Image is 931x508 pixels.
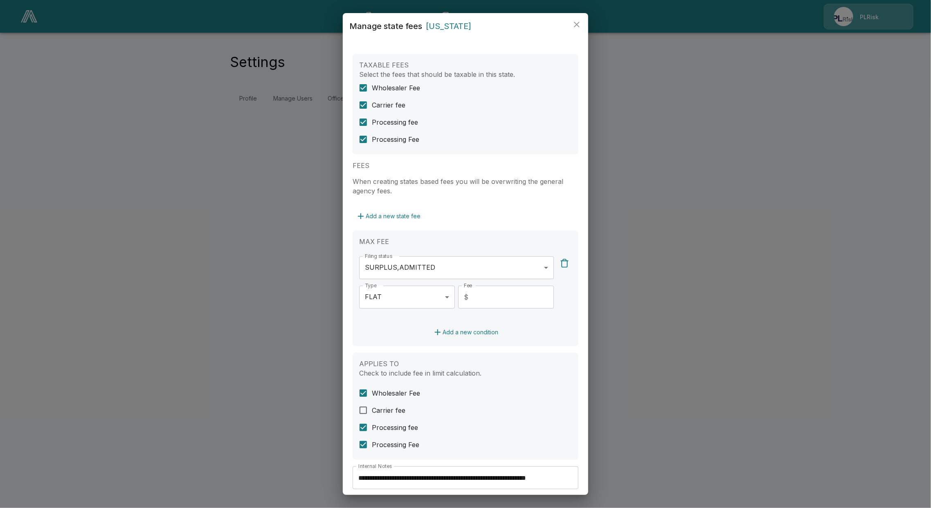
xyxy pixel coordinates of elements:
[464,292,468,302] p: $
[359,369,481,377] label: Check to include fee in limit calculation.
[359,286,455,309] div: FLAT
[365,282,377,289] label: Type
[359,256,554,279] div: SURPLUS , ADMITTED
[359,61,409,69] label: TAXABLE FEES
[569,16,585,33] button: close
[430,325,501,340] button: Add a new condition
[560,258,569,268] img: Delete
[353,177,563,195] label: When creating states based fees you will be overwriting the general agency fees.
[372,117,418,127] span: Processing fee
[358,463,392,470] label: Internal Notes
[372,423,418,432] span: Processing fee
[372,388,420,398] span: Wholesaler Fee
[426,21,471,31] span: [US_STATE]
[353,209,424,224] button: Add a new state fee
[372,134,419,144] span: Processing Fee
[365,253,392,260] label: Filing status
[343,13,588,39] h2: Manage state fees
[353,161,369,170] label: FEES
[372,405,405,415] span: Carrier fee
[372,83,420,93] span: Wholesaler Fee
[372,100,405,110] span: Carrier fee
[359,70,515,78] label: Select the fees that should be taxable in this state.
[359,237,389,246] label: MAX FEE
[372,440,419,450] span: Processing Fee
[464,282,472,289] label: Fee
[359,360,399,368] label: APPLIES TO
